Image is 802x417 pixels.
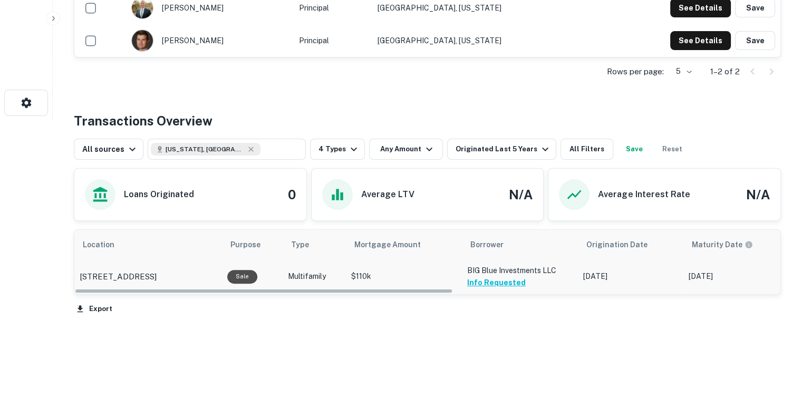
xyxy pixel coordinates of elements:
[586,238,661,251] span: Origination Date
[369,139,443,160] button: Any Amount
[456,143,551,156] div: Originated Last 5 Years
[74,111,212,130] h4: Transactions Overview
[222,230,283,259] th: Purpose
[230,238,274,251] span: Purpose
[346,230,462,259] th: Mortgage Amount
[655,139,689,160] button: Reset
[583,271,678,282] p: [DATE]
[372,24,592,57] td: [GEOGRAPHIC_DATA], [US_STATE]
[131,30,288,52] div: [PERSON_NAME]
[80,270,217,283] a: [STREET_ADDRESS]
[617,139,651,160] button: Save your search to get updates of matches that match your search criteria.
[166,144,245,154] span: [US_STATE], [GEOGRAPHIC_DATA]
[746,185,770,204] h4: N/A
[462,230,578,259] th: Borrower
[288,185,296,204] h4: 0
[361,188,414,201] h6: Average LTV
[692,239,753,250] div: Maturity dates displayed may be estimated. Please contact the lender for the most accurate maturi...
[74,230,780,294] div: scrollable content
[692,239,742,250] h6: Maturity Date
[74,301,115,317] button: Export
[692,239,767,250] span: Maturity dates displayed may be estimated. Please contact the lender for the most accurate maturi...
[124,188,194,201] h6: Loans Originated
[283,230,346,259] th: Type
[80,270,157,283] p: [STREET_ADDRESS]
[83,238,128,251] span: Location
[598,188,690,201] h6: Average Interest Rate
[467,276,526,289] button: Info Requested
[294,24,372,57] td: Principal
[668,64,693,79] div: 5
[670,31,731,50] button: See Details
[470,238,504,251] span: Borrower
[288,271,341,282] p: Multifamily
[351,271,457,282] p: $110k
[710,65,740,78] p: 1–2 of 2
[82,143,139,156] div: All sources
[74,139,143,160] button: All sources
[683,230,789,259] th: Maturity dates displayed may be estimated. Please contact the lender for the most accurate maturi...
[561,139,613,160] button: All Filters
[310,139,365,160] button: 4 Types
[689,271,784,282] p: [DATE]
[607,65,664,78] p: Rows per page:
[578,230,683,259] th: Origination Date
[291,238,309,251] span: Type
[749,333,802,383] iframe: Chat Widget
[509,185,533,204] h4: N/A
[354,238,434,251] span: Mortgage Amount
[227,270,257,283] div: Sale
[132,30,153,51] img: 1517504618036
[447,139,556,160] button: Originated Last 5 Years
[467,265,573,276] p: BIG Blue Investments LLC
[735,31,775,50] button: Save
[74,230,222,259] th: Location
